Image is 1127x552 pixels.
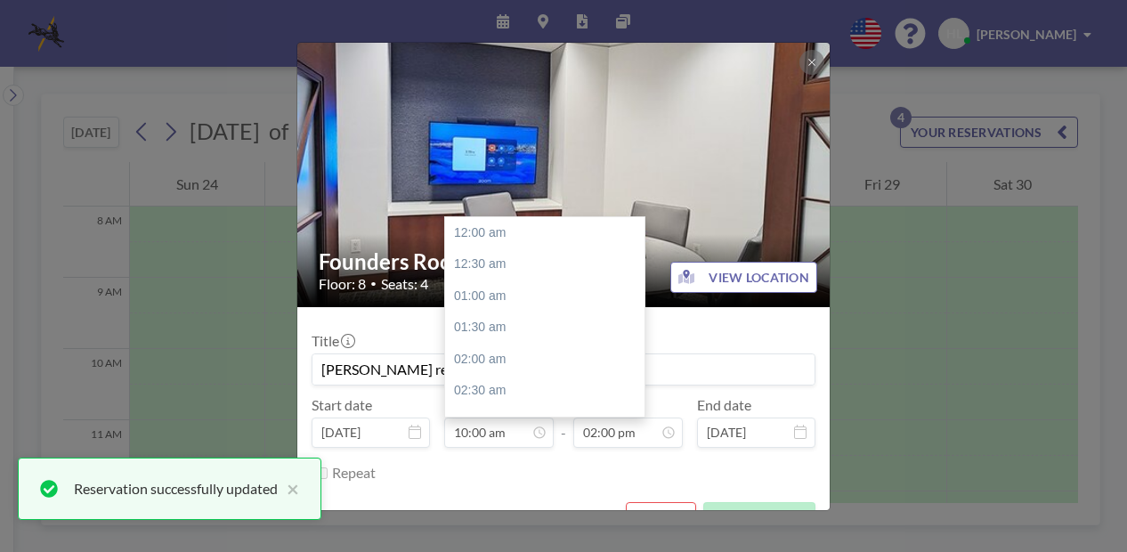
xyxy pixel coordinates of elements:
[319,275,366,293] span: Floor: 8
[445,217,653,249] div: 12:00 am
[319,248,810,275] h2: Founders Room
[445,312,653,344] div: 01:30 am
[445,344,653,376] div: 02:00 am
[312,396,372,414] label: Start date
[312,354,815,385] input: (No title)
[670,262,817,293] button: VIEW LOCATION
[561,402,566,442] span: -
[370,277,377,290] span: •
[445,280,653,313] div: 01:00 am
[703,502,815,533] button: SAVE CHANGES
[445,375,653,407] div: 02:30 am
[74,478,278,499] div: Reservation successfully updated
[312,332,353,350] label: Title
[626,502,696,533] button: REMOVE
[332,464,376,482] label: Repeat
[381,275,428,293] span: Seats: 4
[278,478,299,499] button: close
[445,248,653,280] div: 12:30 am
[445,407,653,439] div: 03:00 am
[697,396,751,414] label: End date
